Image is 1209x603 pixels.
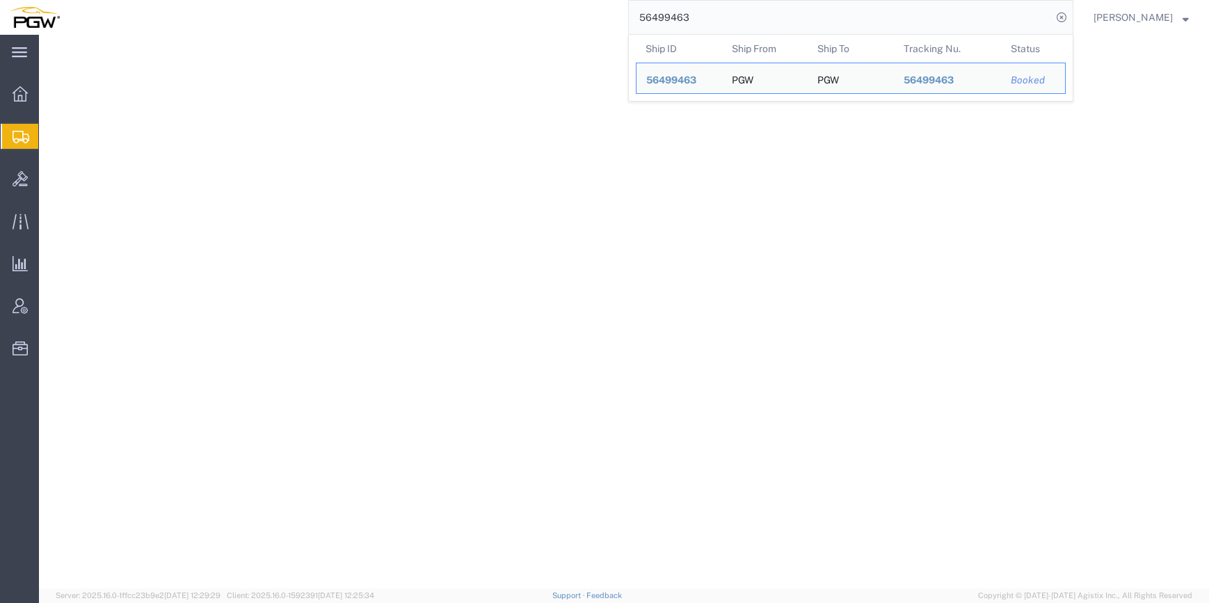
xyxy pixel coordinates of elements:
span: 56499463 [646,74,696,86]
div: PGW [817,63,839,93]
th: Ship From [722,35,808,63]
div: 56499463 [646,73,712,88]
span: [DATE] 12:29:29 [164,591,221,600]
button: [PERSON_NAME] [1093,9,1190,26]
th: Tracking Nu. [894,35,1002,63]
th: Ship ID [636,35,722,63]
a: Support [552,591,587,600]
iframe: FS Legacy Container [39,35,1209,588]
img: logo [10,7,60,28]
span: Server: 2025.16.0-1ffcc23b9e2 [56,591,221,600]
th: Status [1001,35,1066,63]
div: 56499463 [904,73,992,88]
th: Ship To [808,35,894,63]
a: Feedback [586,591,622,600]
table: Search Results [636,35,1073,101]
input: Search for shipment number, reference number [629,1,1052,34]
span: Ksenia Gushchina-Kerecz [1094,10,1173,25]
span: [DATE] 12:25:34 [318,591,374,600]
span: Client: 2025.16.0-1592391 [227,591,374,600]
span: 56499463 [904,74,954,86]
div: Booked [1011,73,1055,88]
span: Copyright © [DATE]-[DATE] Agistix Inc., All Rights Reserved [978,590,1192,602]
div: PGW [732,63,753,93]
